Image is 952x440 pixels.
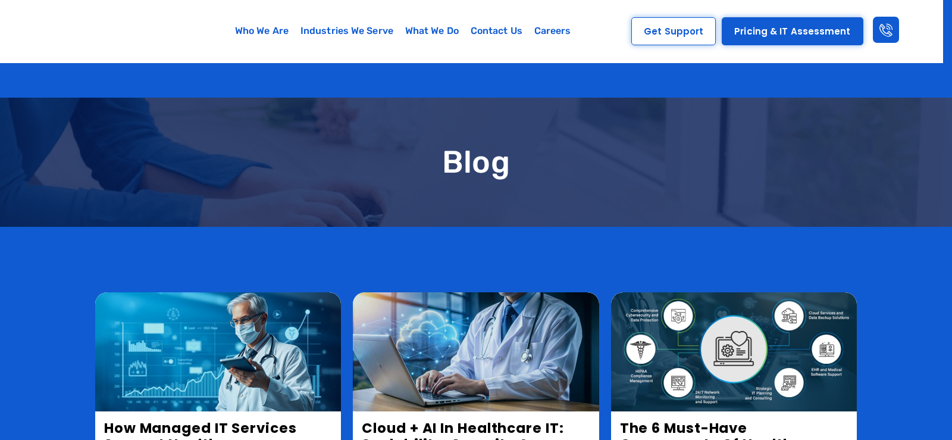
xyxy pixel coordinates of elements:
a: What We Do [399,17,465,45]
a: Careers [528,17,577,45]
img: 6 Key Components of Healthcare Managed IT Services [611,292,857,411]
span: Get Support [644,27,703,36]
a: Industries We Serve [295,17,399,45]
a: Get Support [631,17,716,45]
span: Pricing & IT Assessment [734,27,850,36]
img: Cloud + AI in healthcare IT [353,292,599,411]
a: Who We Are [229,17,295,45]
a: Contact Us [465,17,528,45]
img: Digacore logo 1 [20,6,139,57]
a: Pricing & IT Assessment [722,17,863,45]
nav: Menu [189,17,618,45]
img: How Managed IT Services Support Healthcare Scalability [95,292,341,411]
h1: Blog [95,145,857,179]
